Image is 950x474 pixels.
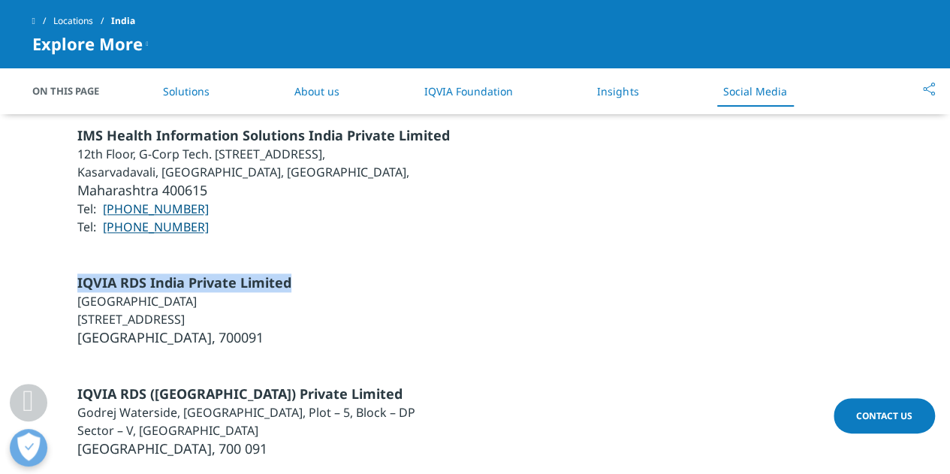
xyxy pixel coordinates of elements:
[77,328,216,346] span: [GEOGRAPHIC_DATA],
[53,8,111,35] a: Locations
[77,421,415,439] li: Sector – V, [GEOGRAPHIC_DATA]
[77,273,291,291] span: IQVIA RDS India Private Limited
[77,201,96,217] span: Tel:
[77,403,415,421] li: Godrej Waterside, [GEOGRAPHIC_DATA], Plot – 5, Block – DP
[597,84,638,98] a: Insights
[219,439,267,457] span: 700 091
[77,126,450,144] span: IMS Health Information Solutions India Private Limited
[103,219,209,235] a: [PHONE_NUMBER]
[111,8,135,35] span: India
[219,328,264,346] span: 700091
[163,84,210,98] a: Solutions
[77,439,216,457] span: [GEOGRAPHIC_DATA],
[77,292,291,310] li: [GEOGRAPHIC_DATA]
[77,163,450,181] li: Kasarvadavali, [GEOGRAPHIC_DATA], [GEOGRAPHIC_DATA],
[723,84,787,98] a: Social Media
[77,181,207,199] span: Maharashtra 400615
[77,385,403,403] span: IQVIA RDS ([GEOGRAPHIC_DATA]) Private Limited
[77,145,450,163] li: 12th Floor, G-Corp Tech. [STREET_ADDRESS],
[294,84,339,98] a: About us
[834,398,935,433] a: Contact Us
[10,429,47,466] button: Open Preferences
[856,409,912,422] span: Contact Us
[103,201,209,217] a: [PHONE_NUMBER]
[32,35,143,53] span: Explore More
[32,83,115,98] span: On This Page
[77,310,291,328] li: [STREET_ADDRESS]
[424,84,512,98] a: IQVIA Foundation
[77,219,96,235] span: Tel:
